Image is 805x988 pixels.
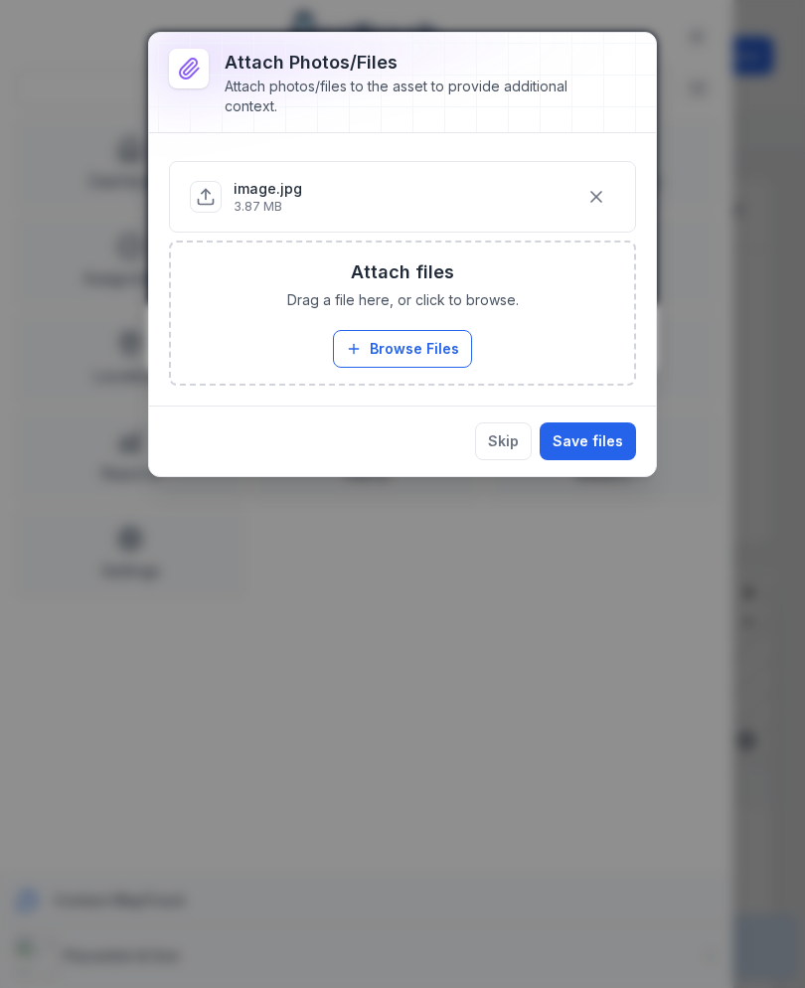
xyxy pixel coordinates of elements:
[234,179,302,199] p: image.jpg
[225,77,604,116] div: Attach photos/files to the asset to provide additional context.
[475,422,532,460] button: Skip
[225,49,604,77] h3: Attach photos/files
[351,258,454,286] h3: Attach files
[234,199,302,215] p: 3.87 MB
[540,422,636,460] button: Save files
[287,290,519,310] span: Drag a file here, or click to browse.
[333,330,472,368] button: Browse Files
